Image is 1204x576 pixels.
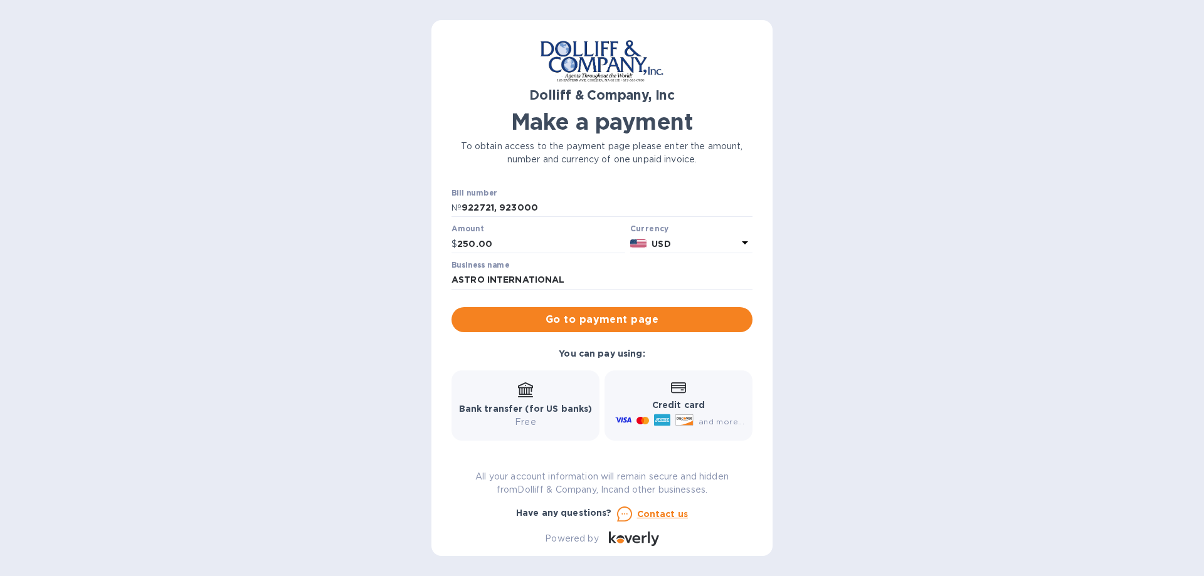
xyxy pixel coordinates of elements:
[637,509,689,519] u: Contact us
[559,348,645,359] b: You can pay using:
[451,261,509,269] label: Business name
[529,87,675,103] b: Dolliff & Company, Inc
[451,307,752,332] button: Go to payment page
[457,234,625,253] input: 0.00
[451,201,462,214] p: №
[451,271,752,290] input: Enter business name
[462,199,752,217] input: Enter bill number
[699,417,744,426] span: and more...
[451,140,752,166] p: To obtain access to the payment page please enter the amount, number and currency of one unpaid i...
[516,508,612,518] b: Have any questions?
[652,400,705,410] b: Credit card
[545,532,598,545] p: Powered by
[451,189,497,197] label: Bill number
[451,108,752,135] h1: Make a payment
[459,416,593,429] p: Free
[459,404,593,414] b: Bank transfer (for US banks)
[630,224,669,233] b: Currency
[451,238,457,251] p: $
[652,239,670,249] b: USD
[630,239,647,248] img: USD
[462,312,742,327] span: Go to payment page
[451,470,752,496] p: All your account information will remain secure and hidden from Dolliff & Company, Inc and other ...
[451,226,483,233] label: Amount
